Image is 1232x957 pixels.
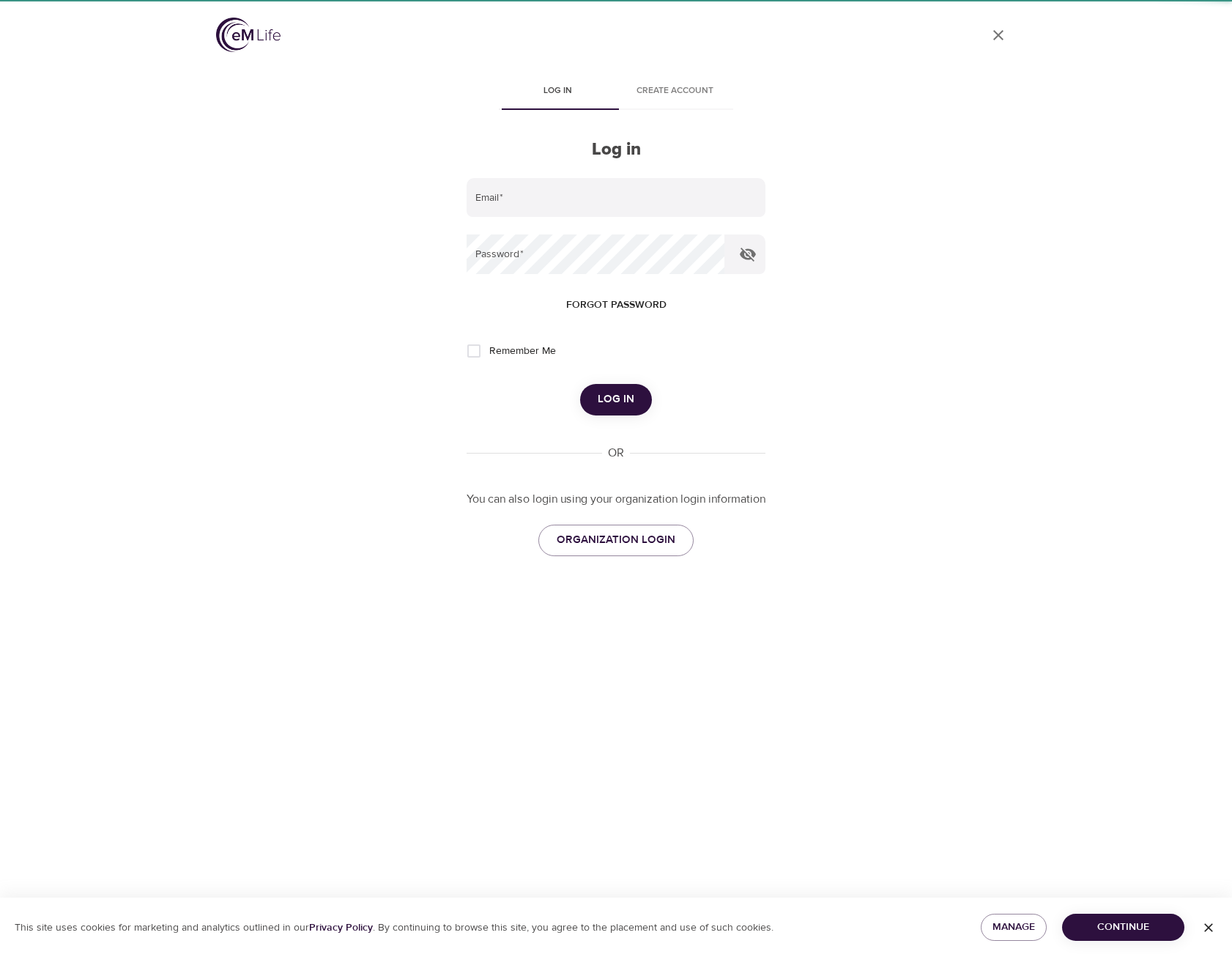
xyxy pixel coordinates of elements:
[508,84,607,99] span: Log in
[625,84,724,99] span: Create account
[489,344,556,359] span: Remember Me
[602,445,630,462] div: OR
[566,296,667,314] span: Forgot password
[216,18,281,52] img: logo
[560,292,672,319] button: Forgot password
[981,18,1016,53] a: close
[538,525,694,555] a: ORGANIZATION LOGIN
[467,75,765,110] div: disabled tabs example
[580,384,652,415] button: Log in
[467,139,765,160] h2: Log in
[992,918,1035,936] span: Manage
[1062,914,1184,941] button: Continue
[557,531,675,550] span: ORGANIZATION LOGIN
[981,914,1047,941] button: Manage
[309,921,373,934] a: Privacy Policy
[467,491,765,508] p: You can also login using your organization login information
[598,390,634,409] span: Log in
[1074,918,1173,936] span: Continue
